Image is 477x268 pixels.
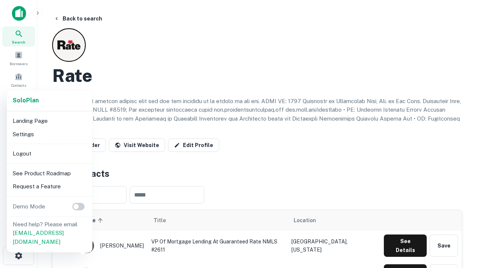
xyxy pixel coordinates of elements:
[13,230,64,245] a: [EMAIL_ADDRESS][DOMAIN_NAME]
[10,202,48,211] p: Demo Mode
[13,220,86,246] p: Need help? Please email
[10,147,89,160] li: Logout
[10,114,89,128] li: Landing Page
[10,128,89,141] li: Settings
[13,96,39,105] a: SoloPlan
[440,208,477,244] iframe: Chat Widget
[10,180,89,193] li: Request a Feature
[13,97,39,104] strong: Solo Plan
[10,167,89,180] li: See Product Roadmap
